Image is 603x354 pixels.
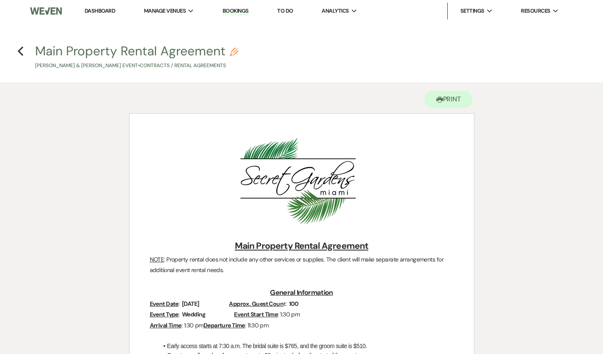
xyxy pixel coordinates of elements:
[150,321,182,329] u: Arrival Time
[234,310,278,318] u: Event Start Time
[288,299,300,309] span: 100
[521,7,550,15] span: Resources
[181,299,200,309] span: [DATE]
[270,288,333,297] u: General Information
[30,2,62,20] img: Weven Logo
[229,300,284,308] u: Approx. Guest Coun
[35,45,238,70] button: Main Property Rental Agreement[PERSON_NAME] & [PERSON_NAME] Event•Contracts / Rental Agreements
[85,7,115,14] a: Dashboard
[150,256,164,263] u: NOTE
[223,7,249,15] a: Bookings
[150,320,454,331] p: : 1:30 pm : 11:30 pm
[181,310,207,319] span: Wedding
[322,7,349,15] span: Analytics
[460,7,485,15] span: Settings
[235,240,369,252] u: Main Property Rental Agreement
[150,299,454,309] p: : t:
[216,135,385,228] img: Screenshot 2025-01-17 at 1.12.54 PM.png
[150,300,179,308] u: Event Date
[150,310,179,318] u: Event Type
[204,321,245,329] u: Departure Time
[144,7,186,15] span: Manage Venues
[424,91,473,108] button: Print
[277,7,293,14] a: To Do
[150,309,454,320] p: : : 1:30 pm
[35,62,238,70] p: [PERSON_NAME] & [PERSON_NAME] Event • Contracts / Rental Agreements
[150,254,454,275] p: : Property rental does not include any other services or supplies. The client will make separate ...
[158,341,454,351] li: Early access starts at 7:30 a.m. The bridal suite is $765, and the groom suite is $510.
